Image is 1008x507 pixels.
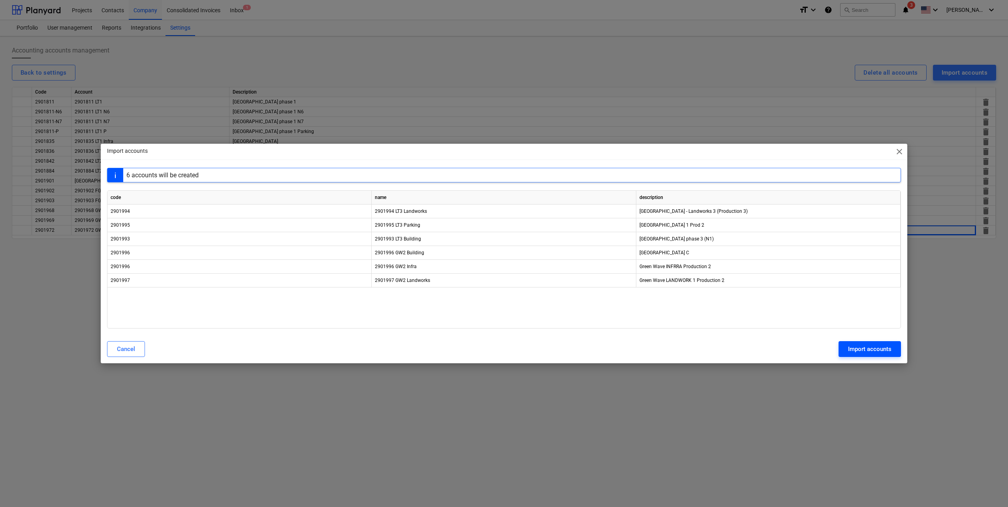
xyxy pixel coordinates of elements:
div: 2901995 [107,218,372,232]
div: Green Wave INFRRA Production 2 [636,260,901,274]
div: description [636,191,901,205]
span: close [895,147,904,156]
p: Import accounts [107,147,148,155]
div: 2901996 [107,260,372,274]
div: 2901997 [107,274,372,287]
div: 2901994 [107,205,372,218]
div: 2901993 LT3 Building [372,232,636,246]
div: [GEOGRAPHIC_DATA] C [636,246,901,260]
iframe: Chat Widget [969,469,1008,507]
div: 2901995 LT3 Parking [372,218,636,232]
div: 2901996 [107,246,372,260]
div: [GEOGRAPHIC_DATA] 1 Prod 2 [636,218,901,232]
div: 2901993 [107,232,372,246]
div: 2901996 GW2 Building [372,246,636,260]
div: 2901997 GW2 Landworks [372,274,636,287]
div: Green Wave LANDWORK 1 Production 2 [636,274,901,287]
div: Cancel [117,344,135,354]
div: Import accounts [848,344,891,354]
div: 6 accounts will be created [126,171,199,179]
button: Cancel [107,341,145,357]
div: 2901994 LT3 Landworks [372,205,636,218]
div: name [372,191,636,205]
div: [GEOGRAPHIC_DATA] phase 3 (N1) [636,232,901,246]
div: 2901996 GW2 Infra [372,260,636,274]
div: code [107,191,372,205]
button: Import accounts [839,341,901,357]
div: [GEOGRAPHIC_DATA] - Landworks 3 (Production 3) [636,205,901,218]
